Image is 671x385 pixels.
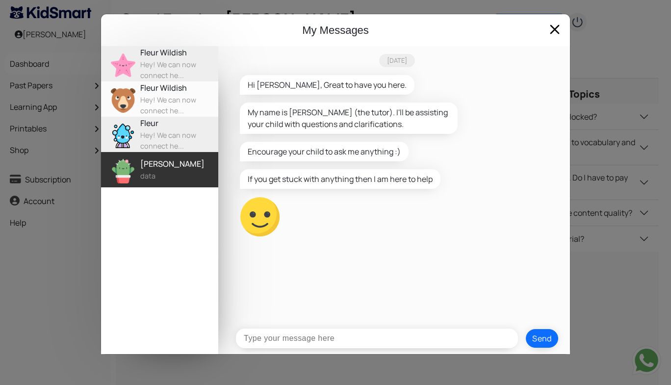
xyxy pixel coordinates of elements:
div: Encourage your child to ask me anything :) [240,142,409,161]
div: If you get stuck with anything then I am here to help [240,169,440,189]
img: starfish.png [111,53,135,77]
h4: My Messages [109,22,562,38]
div: Hi [PERSON_NAME], Great to have you here. [240,75,414,95]
div: Fleur Wildish [140,82,218,94]
button: Send [526,329,558,348]
input: Type your message here [236,329,518,348]
div: Fleur Wildish [140,47,218,58]
div: data [140,171,218,181]
div: [DATE] [379,54,415,67]
div: Fleur [140,117,218,129]
div: Hey! We can now connect he... [140,59,218,80]
div: [PERSON_NAME] [140,158,218,170]
div: My name is [PERSON_NAME] (the tutor). I'll be assisting your child with questions and clarificati... [240,103,458,134]
img: cactus.png [111,159,135,183]
div: Hey! We can now connect he... [140,130,218,151]
img: 041-superhero.svg [111,124,135,148]
div: Hey! We can now connect he... [140,95,218,116]
img: 003-happy-17.svg [240,197,280,236]
img: bear.png [111,88,135,113]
